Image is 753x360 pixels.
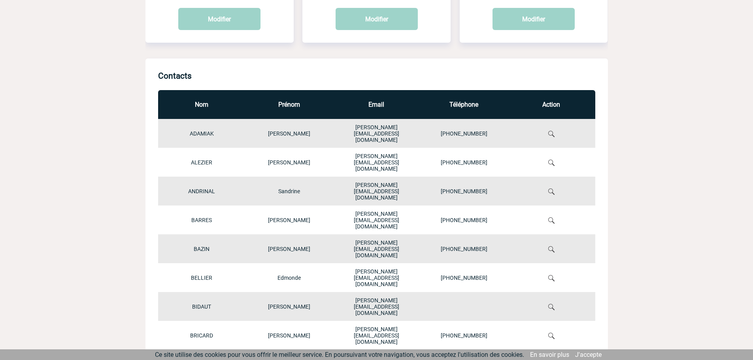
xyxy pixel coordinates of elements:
h4: Contacts [158,71,192,81]
td: [PHONE_NUMBER] [420,177,508,205]
td: BELLIER [158,263,245,292]
td: [PERSON_NAME] [245,148,333,177]
td: [PHONE_NUMBER] [420,234,508,263]
td: [PERSON_NAME][EMAIL_ADDRESS][DOMAIN_NAME] [333,177,420,205]
td: BIDAUT [158,292,245,321]
td: ANDRINAL [158,177,245,205]
td: [PERSON_NAME] [245,119,333,148]
td: [PERSON_NAME][EMAIL_ADDRESS][DOMAIN_NAME] [333,234,420,263]
img: Loupe.png [548,217,555,224]
td: BRICARD [158,321,245,350]
button: Modifier [336,8,418,30]
td: [PERSON_NAME] [245,234,333,263]
td: [PERSON_NAME][EMAIL_ADDRESS][DOMAIN_NAME] [333,263,420,292]
button: Modifier [178,8,260,30]
td: [PERSON_NAME][EMAIL_ADDRESS][DOMAIN_NAME] [333,148,420,177]
th: Prénom [245,90,333,119]
td: [PERSON_NAME][EMAIL_ADDRESS][DOMAIN_NAME] [333,292,420,321]
td: Edmonde [245,263,333,292]
td: [PHONE_NUMBER] [420,321,508,350]
td: [PHONE_NUMBER] [420,119,508,148]
td: [PHONE_NUMBER] [420,205,508,234]
td: BARRES [158,205,245,234]
button: Modifier [493,8,575,30]
td: ALEZIER [158,148,245,177]
img: Loupe.png [548,304,555,310]
td: [PERSON_NAME] [245,321,333,350]
img: Loupe.png [548,275,555,281]
th: Action [508,90,595,119]
td: [PERSON_NAME][EMAIL_ADDRESS][DOMAIN_NAME] [333,321,420,350]
th: Email [333,90,420,119]
td: BAZIN [158,234,245,263]
th: Nom [158,90,245,119]
th: Téléphone [420,90,508,119]
a: En savoir plus [530,351,569,358]
td: ADAMIAK [158,119,245,148]
img: Loupe.png [548,188,555,195]
td: [PHONE_NUMBER] [420,263,508,292]
a: J'accepte [575,351,602,358]
img: Loupe.png [548,246,555,253]
td: [PERSON_NAME] [245,205,333,234]
img: Loupe.png [548,333,555,339]
td: [PHONE_NUMBER] [420,148,508,177]
img: Loupe.png [548,160,555,166]
td: Sandrine [245,177,333,205]
td: [PERSON_NAME][EMAIL_ADDRESS][DOMAIN_NAME] [333,119,420,148]
td: [PERSON_NAME] [245,292,333,321]
span: Ce site utilise des cookies pour vous offrir le meilleur service. En poursuivant votre navigation... [155,351,524,358]
img: Loupe.png [548,131,555,137]
td: [PERSON_NAME][EMAIL_ADDRESS][DOMAIN_NAME] [333,205,420,234]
